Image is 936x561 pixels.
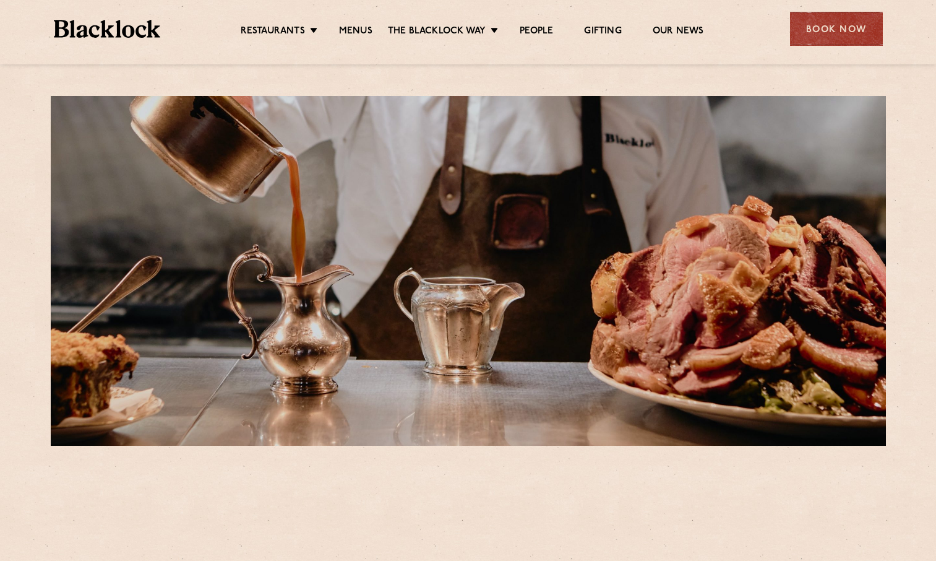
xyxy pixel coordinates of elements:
[584,25,621,39] a: Gifting
[241,25,305,39] a: Restaurants
[54,20,161,38] img: BL_Textured_Logo-footer-cropped.svg
[520,25,553,39] a: People
[388,25,486,39] a: The Blacklock Way
[653,25,704,39] a: Our News
[790,12,883,46] div: Book Now
[339,25,372,39] a: Menus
